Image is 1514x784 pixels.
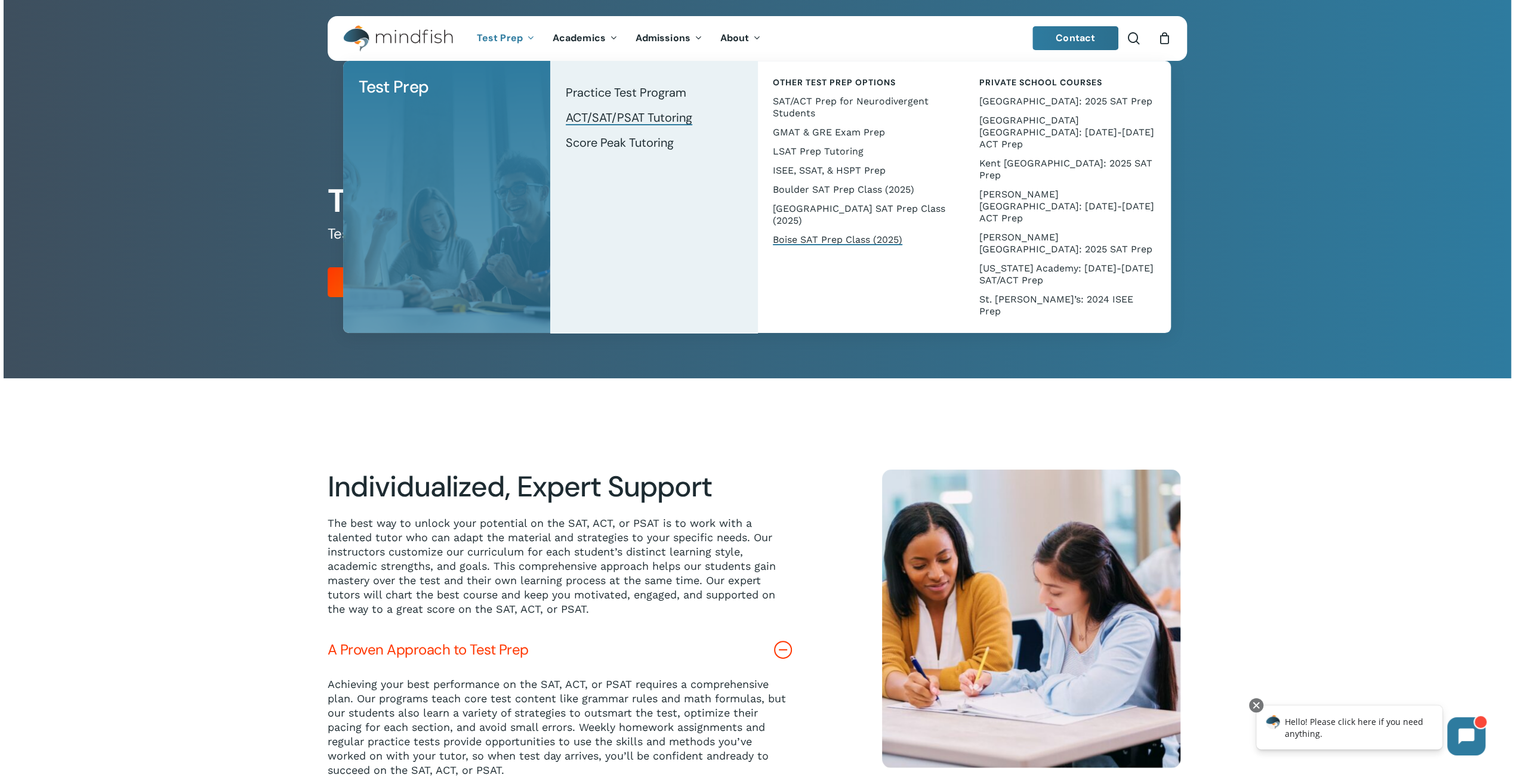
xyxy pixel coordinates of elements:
[355,73,538,101] a: Test Prep
[976,111,1159,154] a: [GEOGRAPHIC_DATA] [GEOGRAPHIC_DATA]: [DATE]-[DATE] ACT Prep
[769,142,952,161] a: LSAT Prep Tutoring
[773,203,945,226] span: [GEOGRAPHIC_DATA] SAT Prep Class (2025)
[976,154,1159,185] a: Kent [GEOGRAPHIC_DATA]: 2025 SAT Prep
[773,165,886,176] span: ISEE, SSAT, & HSPT Prep
[979,115,1154,150] span: [GEOGRAPHIC_DATA] [GEOGRAPHIC_DATA]: [DATE]-[DATE] ACT Prep
[979,263,1154,286] span: [US_STATE] Academy: [DATE]-[DATE] SAT/ACT Prep
[773,126,885,138] span: GMAT & GRE Exam Prep
[976,185,1159,228] a: [PERSON_NAME][GEOGRAPHIC_DATA]: [DATE]-[DATE] ACT Prep
[976,73,1159,92] a: Private School Courses
[627,33,711,44] a: Admissions
[328,470,792,504] h2: Individualized, Expert Support
[328,516,792,616] p: The best way to unlock your potential on the SAT, ACT, or PSAT is to work with a talented tutor w...
[773,184,914,195] span: Boulder SAT Prep Class (2025)
[769,73,952,92] a: Other Test Prep Options
[328,677,792,777] p: Achieving your best performance on the SAT, ACT, or PSAT requires a comprehensive plan. Our progr...
[976,290,1159,321] a: St. [PERSON_NAME]’s: 2024 ISEE Prep
[976,259,1159,290] a: [US_STATE] Academy: [DATE]-[DATE] SAT/ACT Prep
[328,16,1187,61] header: Main Menu
[636,32,690,44] span: Admissions
[711,33,770,44] a: About
[544,33,627,44] a: Academics
[979,95,1152,107] span: [GEOGRAPHIC_DATA]: 2025 SAT Prep
[979,232,1152,255] span: [PERSON_NAME][GEOGRAPHIC_DATA]: 2025 SAT Prep
[769,92,952,123] a: SAT/ACT Prep for Neurodivergent Students
[979,77,1102,88] span: Private School Courses
[566,85,686,100] span: Practice Test Program
[328,224,1186,243] h5: Test Prep Designed for Your Goals
[773,77,896,88] span: Other Test Prep Options
[566,110,692,125] span: ACT/SAT/PSAT Tutoring
[720,32,750,44] span: About
[976,92,1159,111] a: [GEOGRAPHIC_DATA]: 2025 SAT Prep
[566,135,674,150] span: Score Peak Tutoring
[979,189,1154,224] span: [PERSON_NAME][GEOGRAPHIC_DATA]: [DATE]-[DATE] ACT Prep
[468,16,770,61] nav: Main Menu
[773,95,929,119] span: SAT/ACT Prep for Neurodivergent Students
[979,158,1152,181] span: Kent [GEOGRAPHIC_DATA]: 2025 SAT Prep
[562,80,745,105] a: Practice Test Program
[882,470,1180,768] img: 1 on 1 14
[769,180,952,199] a: Boulder SAT Prep Class (2025)
[328,622,792,677] a: A Proven Approach to Test Prep
[359,76,429,98] span: Test Prep
[1244,696,1497,767] iframe: Chatbot
[769,230,952,249] a: Boise SAT Prep Class (2025)
[562,130,745,155] a: Score Peak Tutoring
[773,234,902,245] span: Boise SAT Prep Class (2025)
[1056,32,1095,44] span: Contact
[328,182,1186,220] h1: Tutoring for the ACT, SAT and PSAT
[328,749,769,776] span: ready to succeed on the SAT, ACT, or PSAT.
[1158,32,1171,45] a: Cart
[773,146,864,157] span: LSAT Prep Tutoring
[769,199,952,230] a: [GEOGRAPHIC_DATA] SAT Prep Class (2025)
[976,228,1159,259] a: [PERSON_NAME][GEOGRAPHIC_DATA]: 2025 SAT Prep
[1032,26,1118,50] a: Contact
[769,123,952,142] a: GMAT & GRE Exam Prep
[477,32,523,44] span: Test Prep
[769,161,952,180] a: ISEE, SSAT, & HSPT Prep
[553,32,606,44] span: Academics
[562,105,745,130] a: ACT/SAT/PSAT Tutoring
[328,267,438,297] a: Register Now
[979,294,1133,317] span: St. [PERSON_NAME]’s: 2024 ISEE Prep
[468,33,544,44] a: Test Prep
